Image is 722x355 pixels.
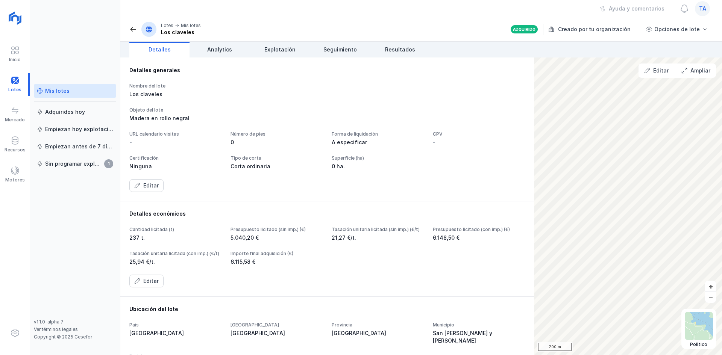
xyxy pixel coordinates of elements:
[676,64,715,77] button: Ampliar
[639,64,673,77] button: Editar
[231,227,323,233] div: Presupuesto licitado (sin imp.) (€)
[231,329,323,337] div: [GEOGRAPHIC_DATA]
[332,163,424,170] div: 0 ha.
[129,107,525,113] div: Objeto del lote
[129,322,221,328] div: País
[34,326,78,332] a: Ver términos legales
[310,42,370,57] a: Seguimiento
[609,5,664,12] div: Ayuda y comentarios
[34,157,116,171] a: Sin programar explotación1
[129,163,221,170] div: Ninguna
[653,67,669,74] div: Editar
[231,139,323,146] div: 0
[332,227,424,233] div: Tasación unitaria licitada (sin imp.) (€/t)
[433,329,525,344] div: San [PERSON_NAME] y [PERSON_NAME]
[332,329,424,337] div: [GEOGRAPHIC_DATA]
[207,46,232,53] span: Analytics
[129,139,132,146] div: -
[231,258,323,266] div: 6.115,58 €
[129,234,221,242] div: 237 t.
[143,277,159,285] div: Editar
[34,122,116,136] a: Empiezan hoy explotación
[129,305,525,313] div: Ubicación del lote
[34,84,116,98] a: Mis lotes
[231,131,323,137] div: Número de pies
[129,210,525,218] div: Detalles económicos
[143,182,159,189] div: Editar
[45,125,113,133] div: Empiezan hoy explotación
[433,131,525,137] div: CPV
[45,108,85,116] div: Adquiridos hoy
[5,147,26,153] div: Recursos
[264,46,296,53] span: Explotación
[129,66,525,74] div: Detalles generales
[231,163,323,170] div: Corta ordinaria
[5,177,25,183] div: Motores
[161,23,173,29] div: Lotes
[190,42,250,57] a: Analytics
[129,251,221,257] div: Tasación unitaria licitada (con imp.) (€/t)
[34,334,116,340] div: Copyright © 2025 Cesefor
[34,140,116,153] a: Empiezan antes de 7 días
[129,258,221,266] div: 25,94 €/t.
[5,117,25,123] div: Mercado
[129,329,221,337] div: [GEOGRAPHIC_DATA]
[9,57,21,63] div: Inicio
[699,5,706,12] span: ta
[6,9,24,27] img: logoRight.svg
[433,322,525,328] div: Municipio
[129,179,164,192] button: Editar
[332,131,424,137] div: Forma de liquidación
[513,27,535,32] div: Adquirido
[323,46,357,53] span: Seguimiento
[685,341,713,347] div: Político
[34,319,116,325] div: v1.1.0-alpha.7
[332,234,424,242] div: 21,27 €/t.
[332,139,424,146] div: A especificar
[433,227,525,233] div: Presupuesto licitado (con imp.) (€)
[385,46,415,53] span: Resultados
[149,46,171,53] span: Detalles
[129,155,221,161] div: Certificación
[332,155,424,161] div: Superficie (ha)
[231,251,323,257] div: Importe final adquisición (€)
[231,155,323,161] div: Tipo de corta
[129,275,164,287] button: Editar
[705,281,716,292] button: +
[129,227,221,233] div: Cantidad licitada (t)
[595,2,669,15] button: Ayuda y comentarios
[433,234,525,242] div: 6.148,50 €
[654,26,700,33] div: Opciones de lote
[45,160,102,168] div: Sin programar explotación
[433,139,435,146] div: -
[129,42,190,57] a: Detalles
[231,322,323,328] div: [GEOGRAPHIC_DATA]
[161,29,201,36] div: Los claveles
[231,234,323,242] div: 5.040,20 €
[332,322,424,328] div: Provincia
[129,91,221,98] div: Los claveles
[129,115,525,122] div: Madera en rollo negral
[45,87,70,95] div: Mis lotes
[129,83,221,89] div: Nombre del lote
[548,24,637,35] div: Creado por tu organización
[685,312,713,340] img: political.webp
[104,159,113,168] span: 1
[250,42,310,57] a: Explotación
[129,131,221,137] div: URL calendario visitas
[181,23,201,29] div: Mis lotes
[690,67,710,74] div: Ampliar
[370,42,430,57] a: Resultados
[34,105,116,119] a: Adquiridos hoy
[705,292,716,303] button: –
[45,143,113,150] div: Empiezan antes de 7 días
